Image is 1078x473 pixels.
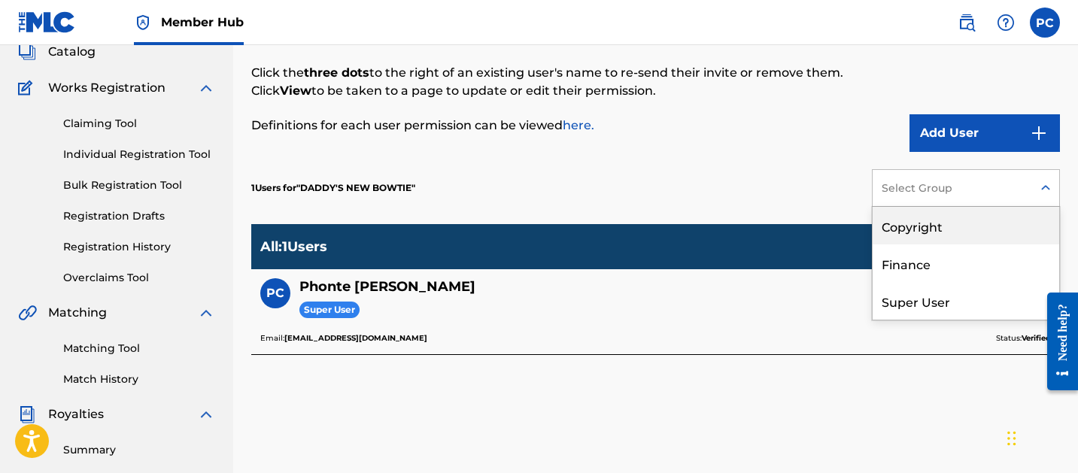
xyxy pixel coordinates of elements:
span: Works Registration [48,79,165,97]
b: Verified [1022,333,1051,343]
div: Finance [873,244,1059,282]
img: expand [197,79,215,97]
span: Matching [48,304,107,322]
img: MLC Logo [18,11,76,33]
p: All : 1 Users [260,238,327,255]
h5: Phonte Coleman [299,278,475,296]
a: Registration History [63,239,215,255]
button: Add User [909,114,1060,152]
img: Works Registration [18,79,38,97]
div: Select Group [882,180,1022,196]
img: expand [197,304,215,322]
strong: three dots [304,65,369,80]
a: Public Search [952,8,982,38]
a: Matching Tool [63,341,215,356]
img: 9d2ae6d4665cec9f34b9.svg [1030,124,1048,142]
iframe: Resource Center [1036,281,1078,402]
div: Drag [1007,416,1016,461]
span: DADDY'S NEW BOWTIE [296,182,415,193]
p: Definitions for each user permission can be viewed [251,117,874,135]
span: Royalties [48,405,104,423]
strong: View [280,83,311,98]
span: Catalog [48,43,96,61]
p: Status: [996,332,1051,345]
img: search [958,14,976,32]
p: Email: [260,332,427,345]
img: help [997,14,1015,32]
div: Copyright [873,207,1059,244]
b: [EMAIL_ADDRESS][DOMAIN_NAME] [284,333,427,343]
img: Matching [18,304,37,322]
span: 1 Users for [251,182,296,193]
a: Overclaims Tool [63,270,215,286]
img: expand [197,405,215,423]
div: User Menu [1030,8,1060,38]
img: Top Rightsholder [134,14,152,32]
span: Super User [299,302,360,319]
a: here. [563,118,594,132]
a: Claiming Tool [63,116,215,132]
img: Royalties [18,405,36,423]
a: Bulk Registration Tool [63,177,215,193]
a: Match History [63,371,215,387]
a: Registration Drafts [63,208,215,224]
img: Catalog [18,43,36,61]
a: Individual Registration Tool [63,147,215,162]
p: Click the to the right of an existing user's name to re-send their invite or remove them. Click t... [251,64,874,100]
span: Member Hub [161,14,244,31]
div: Super User [873,282,1059,320]
a: CatalogCatalog [18,43,96,61]
span: PC [266,284,284,302]
iframe: Chat Widget [1003,401,1078,473]
div: Help [991,8,1021,38]
a: Summary [63,442,215,458]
